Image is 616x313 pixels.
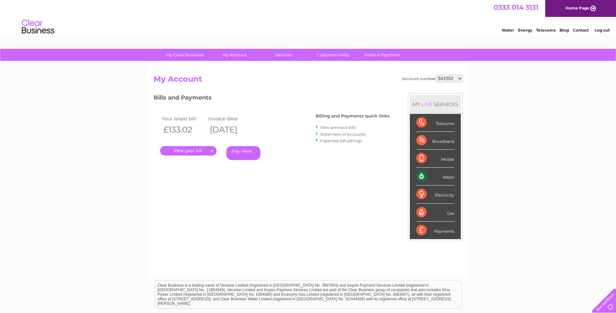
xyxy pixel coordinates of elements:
[356,49,409,61] a: Make A Payment
[155,4,462,32] div: Clear Business is a trading name of Verastar Limited (registered in [GEOGRAPHIC_DATA] No. 3667643...
[559,28,569,33] a: Blog
[416,168,454,185] div: Water
[306,49,360,61] a: Customer Help
[257,49,310,61] a: Services
[494,3,538,11] a: 0333 014 3131
[160,146,217,156] a: .
[21,17,55,37] img: logo.png
[573,28,589,33] a: Contact
[316,114,390,118] h4: Billing and Payments quick links
[207,114,253,123] td: Invoice date
[320,125,356,130] a: View previous bills
[226,146,260,160] a: Pay Here
[207,123,253,136] th: [DATE]
[160,123,207,136] th: £133.02
[320,132,366,137] a: Statement of Accounts
[502,28,514,33] a: Water
[410,95,461,114] div: MY SERVICES
[158,49,212,61] a: My Clear Business
[416,132,454,150] div: Broadband
[416,150,454,168] div: Mobile
[154,93,390,104] h3: Bills and Payments
[160,114,207,123] td: Your latest bill
[320,138,362,143] a: Paperless bill settings
[154,75,463,87] h2: My Account
[207,49,261,61] a: My Account
[420,101,434,107] div: LIVE
[416,222,454,239] div: Payments
[518,28,532,33] a: Energy
[402,75,463,82] div: Account number
[536,28,556,33] a: Telecoms
[416,114,454,132] div: Telecoms
[595,28,610,33] a: Log out
[416,185,454,203] div: Electricity
[416,204,454,222] div: Gas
